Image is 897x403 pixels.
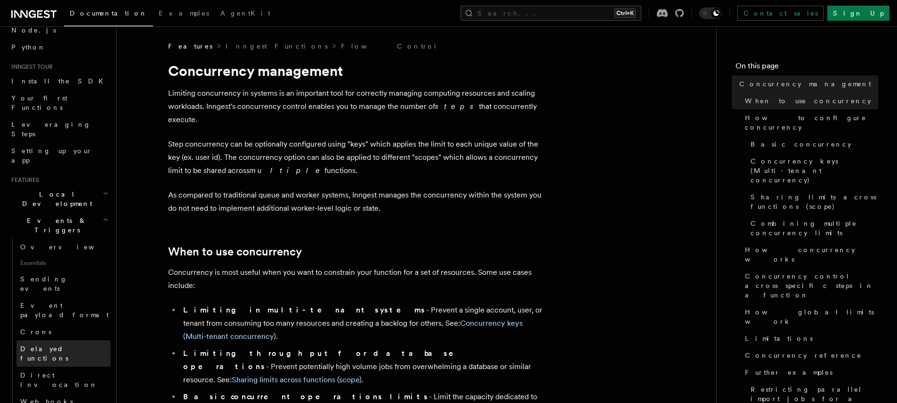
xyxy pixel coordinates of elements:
[699,8,722,19] button: Toggle dark mode
[751,192,878,211] span: Sharing limits across functions (scope)
[250,166,324,175] em: multiple
[8,73,111,90] a: Install the SDK
[16,367,111,393] a: Direct invocation
[11,121,91,138] span: Leveraging Steps
[183,349,467,371] strong: Limiting throughput for database operations
[745,113,878,132] span: How to configure concurrency
[735,75,878,92] a: Concurrency management
[827,6,889,21] a: Sign Up
[11,77,109,85] span: Install the SDK
[20,371,97,388] span: Direct invocation
[741,330,878,347] a: Limitations
[168,87,545,126] p: Limiting concurrency in systems is an important tool for correctly managing computing resources a...
[183,305,426,314] strong: Limiting in multi-tenant systems
[168,189,545,215] p: As compared to traditional queue and worker systems, Inngest manages the concurrency within the s...
[8,176,39,184] span: Features
[168,41,212,51] span: Features
[745,245,878,264] span: How concurrency works
[20,328,51,336] span: Crons
[168,266,545,292] p: Concurrency is most useful when you want to constrain your function for a set of resources. Some ...
[747,215,878,241] a: Combining multiple concurrency limits
[16,297,111,323] a: Event payload format
[16,239,111,255] a: Overview
[16,323,111,340] a: Crons
[745,96,871,106] span: When to use concurrency
[741,109,878,136] a: How to configure concurrency
[215,3,276,25] a: AgentKit
[16,340,111,367] a: Delayed functions
[8,63,53,71] span: Inngest tour
[180,304,545,343] li: - Prevent a single account, user, or tenant from consuming too many resources and creating a back...
[8,90,111,116] a: Your first Functions
[739,79,871,89] span: Concurrency management
[20,345,68,362] span: Delayed functions
[741,304,878,330] a: How global limits work
[741,241,878,268] a: How concurrency works
[751,156,878,185] span: Concurrency keys (Multi-tenant concurrency)
[232,375,362,384] a: Sharing limits across functions (scope)
[168,62,545,79] h1: Concurrency management
[737,6,824,21] a: Contact sales
[341,41,437,51] a: Flow Control
[153,3,215,25] a: Examples
[11,147,92,164] span: Setting up your app
[751,140,851,149] span: Basic concurrency
[741,364,878,381] a: Further examples
[8,212,111,239] button: Events & Triggers
[168,138,545,177] p: Step concurrency can be optionally configured using "keys" which applies the limit to each unique...
[735,60,878,75] h4: On this page
[751,219,878,238] span: Combining multiple concurrency limits
[11,26,56,34] span: Node.js
[614,8,636,18] kbd: Ctrl+K
[20,302,109,319] span: Event payload format
[8,189,103,208] span: Local Development
[168,245,302,258] a: When to use concurrency
[8,116,111,142] a: Leveraging Steps
[745,334,813,343] span: Limitations
[180,347,545,387] li: - Prevent potentially high volume jobs from overwhelming a database or similar resource. See: .
[8,142,111,169] a: Setting up your app
[220,9,270,17] span: AgentKit
[183,392,429,401] strong: Basic concurrent operations limits
[8,22,111,39] a: Node.js
[11,43,46,51] span: Python
[745,271,878,300] span: Concurrency control across specific steps in a function
[741,92,878,109] a: When to use concurrency
[159,9,209,17] span: Examples
[745,351,862,360] span: Concurrency reference
[745,368,832,377] span: Further examples
[226,41,328,51] a: Inngest Functions
[741,268,878,304] a: Concurrency control across specific steps in a function
[747,153,878,189] a: Concurrency keys (Multi-tenant concurrency)
[8,186,111,212] button: Local Development
[741,347,878,364] a: Concurrency reference
[64,3,153,26] a: Documentation
[747,136,878,153] a: Basic concurrency
[16,255,111,271] span: Essentials
[745,307,878,326] span: How global limits work
[8,39,111,56] a: Python
[11,94,67,111] span: Your first Functions
[70,9,147,17] span: Documentation
[20,275,67,292] span: Sending events
[435,102,479,111] em: steps
[20,243,117,251] span: Overview
[8,216,103,235] span: Events & Triggers
[16,271,111,297] a: Sending events
[747,189,878,215] a: Sharing limits across functions (scope)
[461,6,641,21] button: Search...Ctrl+K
